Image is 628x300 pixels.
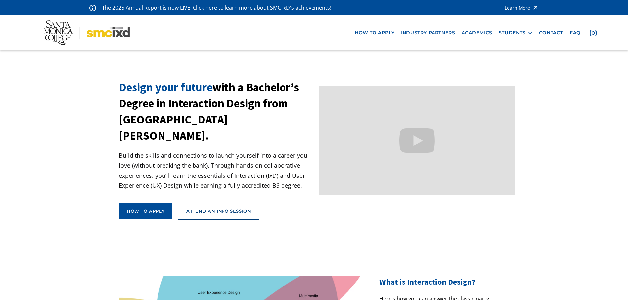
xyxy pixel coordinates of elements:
[499,30,532,36] div: STUDENTS
[186,208,251,214] div: Attend an Info Session
[127,208,164,214] div: How to apply
[44,20,130,45] img: Santa Monica College - SMC IxD logo
[119,80,212,95] span: Design your future
[379,276,509,288] h2: What is Interaction Design?
[119,203,172,219] a: How to apply
[178,203,259,220] a: Attend an Info Session
[505,3,539,12] a: Learn More
[119,79,314,144] h1: with a Bachelor’s Degree in Interaction Design from [GEOGRAPHIC_DATA][PERSON_NAME].
[398,27,458,39] a: industry partners
[119,150,314,191] p: Build the skills and connections to launch yourself into a career you love (without breaking the ...
[566,27,584,39] a: faq
[458,27,495,39] a: Academics
[89,4,96,11] img: icon - information - alert
[102,3,332,12] p: The 2025 Annual Report is now LIVE! Click here to learn more about SMC IxD's achievements!
[536,27,566,39] a: contact
[505,6,530,10] div: Learn More
[499,30,526,36] div: STUDENTS
[319,86,515,196] iframe: Design your future with a Bachelor's Degree in Interaction Design from Santa Monica College
[532,3,539,12] img: icon - arrow - alert
[351,27,398,39] a: how to apply
[590,30,597,36] img: icon - instagram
